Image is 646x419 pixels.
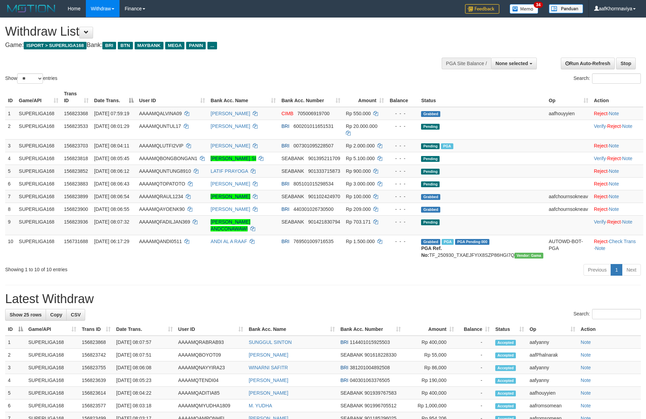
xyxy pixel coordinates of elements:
[561,58,615,69] a: Run Auto-Refresh
[581,352,591,358] a: Note
[496,61,528,66] span: None selected
[5,25,424,38] h1: Withdraw List
[5,203,16,215] td: 8
[5,107,16,120] td: 1
[527,374,578,387] td: aafyanny
[16,215,61,235] td: SUPERLIGA168
[510,4,539,14] img: Button%20Memo.svg
[139,181,185,187] span: AAAAMQTOPATOTO
[64,219,88,225] span: 156823936
[64,194,88,199] span: 156823899
[26,387,79,399] td: SUPERLIGA168
[574,309,641,319] label: Search:
[79,374,113,387] td: 156823639
[346,194,371,199] span: Rp 100.000
[421,246,442,258] b: PGA Ref. No:
[79,349,113,361] td: 156823742
[66,309,85,321] a: CSV
[527,323,578,336] th: Op: activate to sort column ascending
[492,323,527,336] th: Status: activate to sort column ascending
[607,219,621,225] a: Reject
[340,390,363,396] span: SEABANK
[94,181,129,187] span: [DATE] 08:06:43
[293,143,333,148] span: Copy 007301095228507 to clipboard
[211,206,250,212] a: [PERSON_NAME]
[457,399,492,412] td: -
[64,156,88,161] span: 156823818
[249,352,288,358] a: [PERSON_NAME]
[64,206,88,212] span: 156823900
[94,111,129,116] span: [DATE] 07:59:19
[527,361,578,374] td: aafyanny
[64,239,88,244] span: 156731688
[175,361,246,374] td: AAAAMQNAYYIRA23
[583,264,611,276] a: Previous
[591,165,643,177] td: ·
[591,107,643,120] td: ·
[139,143,183,148] span: AAAAMQLUTFI2VIP
[249,378,288,383] a: [PERSON_NAME]
[5,374,26,387] td: 4
[94,239,129,244] span: [DATE] 06:17:29
[175,349,246,361] td: AAAAMQBOYOT09
[91,87,136,107] th: Date Trans.: activate to sort column descending
[495,391,516,396] span: Accepted
[591,235,643,261] td: · ·
[79,361,113,374] td: 156823755
[491,58,537,69] button: None selected
[581,403,591,408] a: Note
[175,336,246,349] td: AAAAMQRABRAB93
[418,235,546,261] td: TF_250930_TXAEJFYIX8SZP86HGI7Q
[211,111,250,116] a: [PERSON_NAME]
[622,264,641,276] a: Next
[64,181,88,187] span: 156823883
[340,378,348,383] span: BRI
[389,142,416,149] div: - - -
[607,156,621,161] a: Reject
[5,309,46,321] a: Show 25 rows
[546,190,591,203] td: aafchournsokneav
[404,349,457,361] td: Rp 55,000
[442,58,491,69] div: PGA Site Balance /
[165,42,185,49] span: MEGA
[297,111,329,116] span: Copy 705006919700 to clipboard
[175,374,246,387] td: AAAAMQTENDI04
[546,203,591,215] td: aafchournsokneav
[340,352,363,358] span: SEABANK
[609,111,619,116] a: Note
[94,156,129,161] span: [DATE] 08:05:45
[139,168,191,174] span: AAAAMQUNTUNG8910
[136,87,208,107] th: User ID: activate to sort column ascending
[139,194,183,199] span: AAAAMQRAUL1234
[591,203,643,215] td: ·
[16,165,61,177] td: SUPERLIGA168
[340,365,348,370] span: BRI
[340,403,363,408] span: SEABANK
[281,219,304,225] span: SEABANK
[622,219,633,225] a: Note
[495,365,516,371] span: Accepted
[94,143,129,148] span: [DATE] 08:04:11
[389,218,416,225] div: - - -
[5,215,16,235] td: 9
[207,42,217,49] span: ...
[16,235,61,261] td: SUPERLIGA168
[607,123,621,129] a: Reject
[5,139,16,152] td: 3
[113,361,175,374] td: [DATE] 08:06:08
[495,403,516,409] span: Accepted
[592,73,641,84] input: Search:
[64,111,88,116] span: 156823368
[211,168,248,174] a: LATIF PRAYOGA
[421,111,440,117] span: Grabbed
[595,246,605,251] a: Note
[249,339,292,345] a: SUNGGUL SINTON
[211,123,250,129] a: [PERSON_NAME]
[16,190,61,203] td: SUPERLIGA168
[581,378,591,383] a: Note
[211,194,250,199] a: [PERSON_NAME]
[249,390,288,396] a: [PERSON_NAME]
[26,399,79,412] td: SUPERLIGA168
[281,181,289,187] span: BRI
[591,152,643,165] td: · ·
